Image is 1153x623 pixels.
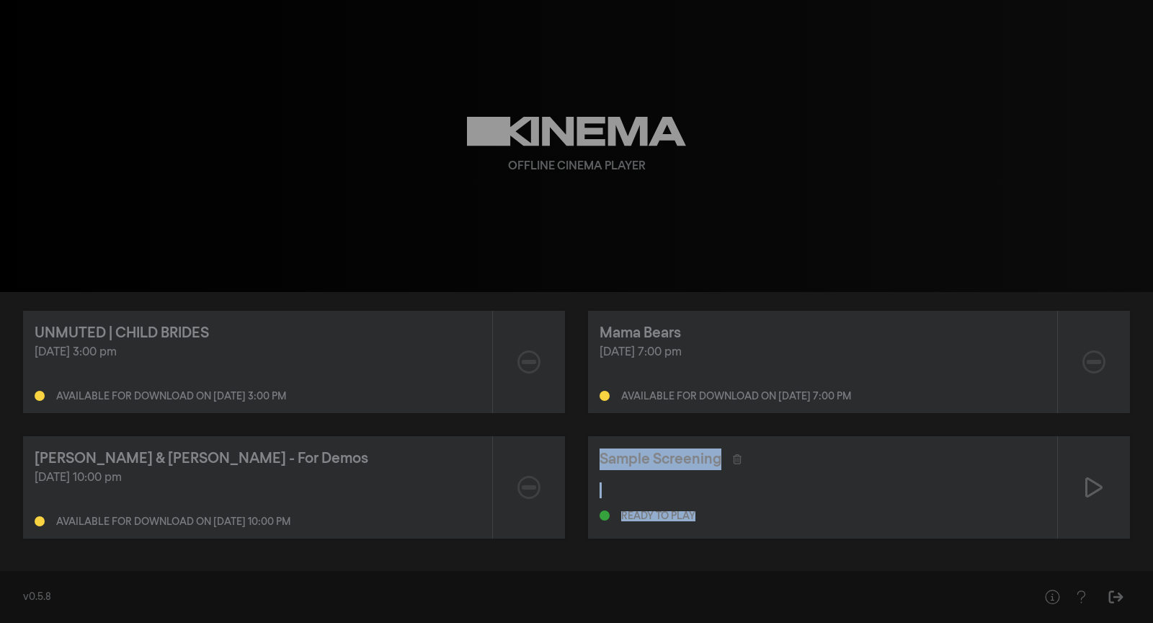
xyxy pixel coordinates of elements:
div: Sample Screening [600,449,721,470]
div: [PERSON_NAME] & [PERSON_NAME] - For Demos [35,448,368,469]
div: [DATE] 7:00 pm [600,344,1046,361]
div: Available for download on [DATE] 10:00 pm [56,517,290,527]
div: Available for download on [DATE] 7:00 pm [621,392,851,402]
div: UNMUTED | CHILD BRIDES [35,322,209,344]
div: Available for download on [DATE] 3:00 pm [56,392,286,402]
div: Mama Bears [600,322,681,344]
button: Help [1067,583,1095,611]
div: v0.5.8 [23,590,1009,605]
div: Ready to play [621,511,695,521]
div: Offline Cinema Player [508,158,646,175]
button: Help [1038,583,1067,611]
div: [DATE] 3:00 pm [35,344,481,361]
div: [DATE] 10:00 pm [35,469,481,487]
button: Sign Out [1101,583,1130,611]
